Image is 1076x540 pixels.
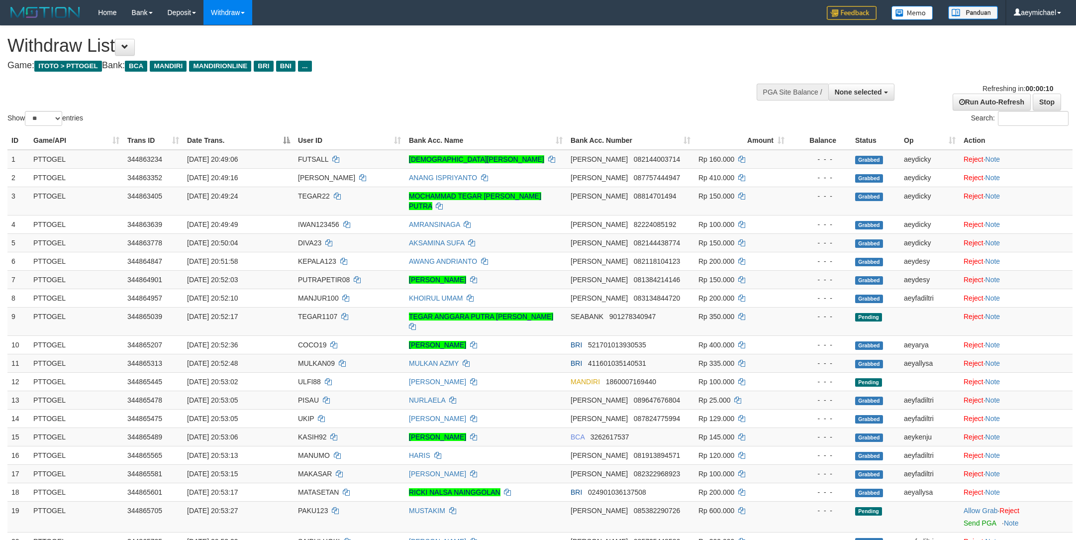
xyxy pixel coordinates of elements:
span: UKIP [298,415,314,423]
td: 16 [7,446,29,464]
span: Copy 081913894571 to clipboard [634,451,680,459]
td: PTTOGEL [29,409,123,428]
a: Reject [964,415,983,423]
span: [DATE] 20:53:15 [187,470,238,478]
td: PTTOGEL [29,270,123,289]
span: Pending [855,378,882,387]
a: ANANG ISPRIYANTO [409,174,477,182]
span: Copy 82224085192 to clipboard [634,220,677,228]
a: Reject [964,396,983,404]
td: PTTOGEL [29,252,123,270]
a: Note [985,378,1000,386]
a: HARIS [409,451,430,459]
span: [DATE] 20:53:06 [187,433,238,441]
span: SEABANK [571,313,603,321]
div: - - - [792,377,847,387]
input: Search: [998,111,1069,126]
a: Reject [964,257,983,265]
span: Copy 901278340947 to clipboard [609,313,656,321]
td: · [960,150,1073,169]
td: · [960,270,1073,289]
th: Status [851,131,900,150]
span: KEPALA123 [298,257,336,265]
a: [PERSON_NAME] [409,433,466,441]
td: aeydesy [900,270,960,289]
th: User ID: activate to sort column ascending [294,131,405,150]
a: Reject [964,433,983,441]
span: [DATE] 20:49:06 [187,155,238,163]
span: 344864957 [127,294,162,302]
a: Reject [964,174,983,182]
span: [PERSON_NAME] [571,415,628,423]
a: Note [985,174,1000,182]
span: Rp 400.000 [698,341,734,349]
a: Note [985,341,1000,349]
a: MUSTAKIM [409,507,445,515]
span: TEGAR1107 [298,313,337,321]
th: ID [7,131,29,150]
span: Copy 087757444947 to clipboard [634,174,680,182]
a: [PERSON_NAME] [409,378,466,386]
span: Rp 129.000 [698,415,734,423]
td: 1 [7,150,29,169]
td: · [960,354,1073,372]
td: PTTOGEL [29,233,123,252]
th: Bank Acc. Number: activate to sort column ascending [567,131,694,150]
td: · [960,307,1073,335]
a: NURLAELA [409,396,445,404]
span: Rp 200.000 [698,257,734,265]
span: Rp 25.000 [698,396,731,404]
th: Trans ID: activate to sort column ascending [123,131,183,150]
span: [PERSON_NAME] [571,294,628,302]
td: · [960,464,1073,483]
span: Rp 150.000 [698,239,734,247]
td: 4 [7,215,29,233]
th: Bank Acc. Name: activate to sort column ascending [405,131,567,150]
td: aeykenju [900,428,960,446]
span: [DATE] 20:52:10 [187,294,238,302]
span: [DATE] 20:52:48 [187,359,238,367]
span: MANDIRI [150,61,187,72]
span: Copy 1860007169440 to clipboard [606,378,656,386]
span: [PERSON_NAME] [571,257,628,265]
img: Feedback.jpg [827,6,877,20]
span: ITOTO > PTTOGEL [34,61,102,72]
img: panduan.png [948,6,998,19]
span: 344865445 [127,378,162,386]
span: Grabbed [855,239,883,248]
td: 5 [7,233,29,252]
label: Show entries [7,111,83,126]
td: aeydicky [900,215,960,233]
a: Note [985,415,1000,423]
a: Reject [964,276,983,284]
a: AWANG ANDRIANTO [409,257,477,265]
a: AKSAMINA SUFA [409,239,464,247]
span: BRI [571,341,582,349]
a: MULKAN AZMY [409,359,459,367]
span: Grabbed [855,397,883,405]
td: aeydicky [900,233,960,252]
span: 344863405 [127,192,162,200]
label: Search: [971,111,1069,126]
span: ... [298,61,311,72]
span: BRI [571,359,582,367]
span: Grabbed [855,156,883,164]
span: [PERSON_NAME] [571,276,628,284]
span: ULFI88 [298,378,321,386]
div: - - - [792,312,847,322]
div: - - - [792,432,847,442]
span: Copy 087824775994 to clipboard [634,415,680,423]
a: Run Auto-Refresh [953,94,1031,110]
a: Note [985,470,1000,478]
span: 344865207 [127,341,162,349]
a: Note [985,433,1000,441]
td: aeyfadiltri [900,446,960,464]
td: · [960,289,1073,307]
a: Note [985,396,1000,404]
span: 344865565 [127,451,162,459]
td: 2 [7,168,29,187]
span: 344865039 [127,313,162,321]
div: - - - [792,469,847,479]
span: [DATE] 20:53:05 [187,396,238,404]
span: FUTSALL [298,155,328,163]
